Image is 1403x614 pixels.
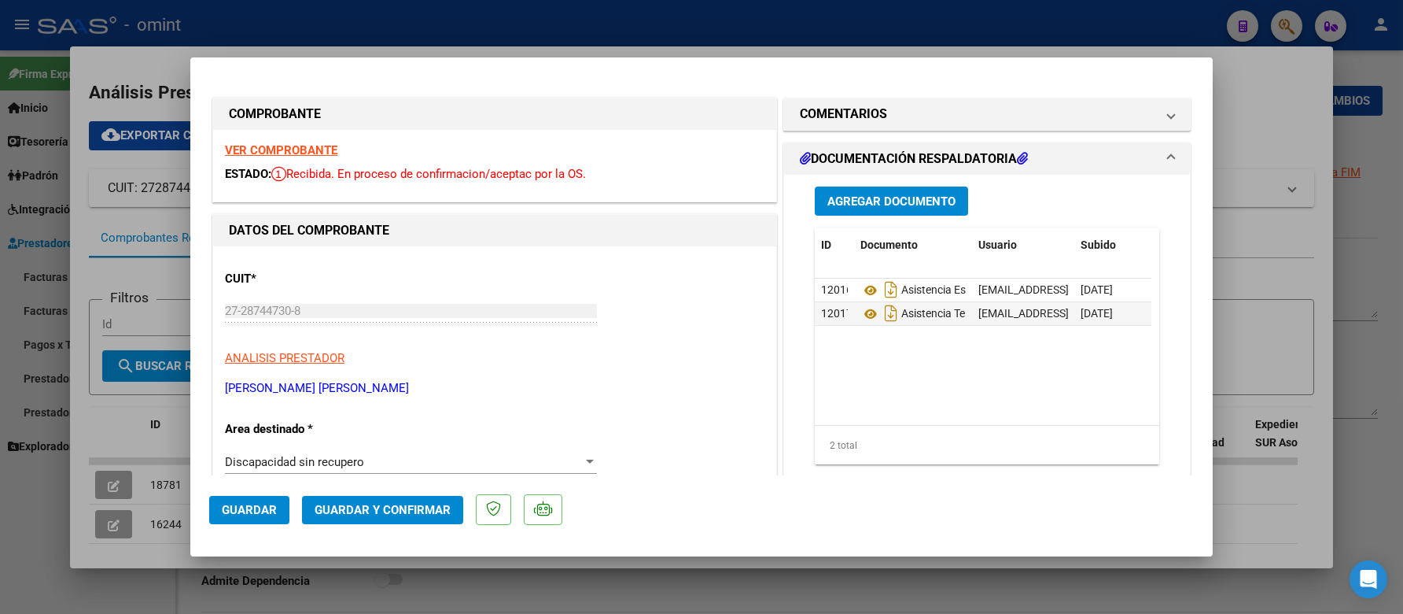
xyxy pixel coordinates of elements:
i: Descargar documento [881,277,901,302]
span: Documento [860,239,918,251]
mat-expansion-panel-header: DOCUMENTACIÓN RESPALDATORIA [784,143,1190,175]
strong: DATOS DEL COMPROBANTE [229,223,389,238]
h1: DOCUMENTACIÓN RESPALDATORIA [800,150,1028,168]
button: Guardar y Confirmar [302,496,463,524]
datatable-header-cell: Subido [1074,228,1153,262]
span: [DATE] [1081,307,1113,320]
span: Asistencia Escuela [DATE] [860,284,1026,297]
h1: COMENTARIOS [800,105,887,124]
span: ID [821,239,831,251]
i: Descargar documento [881,301,901,326]
div: 2 total [815,426,1159,465]
span: Subido [1081,239,1116,251]
span: [DATE] [1081,283,1113,296]
span: Recibida. En proceso de confirmacion/aceptac por la OS. [271,167,586,181]
datatable-header-cell: ID [815,228,854,262]
datatable-header-cell: Documento [854,228,972,262]
div: Open Intercom Messenger [1350,560,1387,598]
span: ESTADO: [225,167,271,181]
p: Area destinado * [225,420,387,438]
span: Asistencia Terapia [DATE] [860,308,1025,320]
span: ANALISIS PRESTADOR [225,351,344,365]
span: Guardar [222,503,277,517]
button: Guardar [209,496,289,524]
div: DOCUMENTACIÓN RESPALDATORIA [784,175,1190,501]
span: 12016 [821,283,852,296]
strong: COMPROBANTE [229,106,321,121]
span: [EMAIL_ADDRESS][DOMAIN_NAME] - [PERSON_NAME] [PERSON_NAME] [978,307,1331,320]
button: Agregar Documento [815,187,968,216]
span: Guardar y Confirmar [315,503,451,517]
p: CUIT [225,270,387,288]
span: [EMAIL_ADDRESS][DOMAIN_NAME] - [PERSON_NAME] [PERSON_NAME] [978,283,1331,296]
span: Discapacidad sin recupero [225,455,364,469]
datatable-header-cell: Usuario [972,228,1074,262]
a: VER COMPROBANTE [225,143,337,157]
span: 12017 [821,307,852,320]
span: Agregar Documento [827,194,956,209]
p: [PERSON_NAME] [PERSON_NAME] [225,379,764,398]
span: Usuario [978,239,1017,251]
mat-expansion-panel-header: COMENTARIOS [784,98,1190,130]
